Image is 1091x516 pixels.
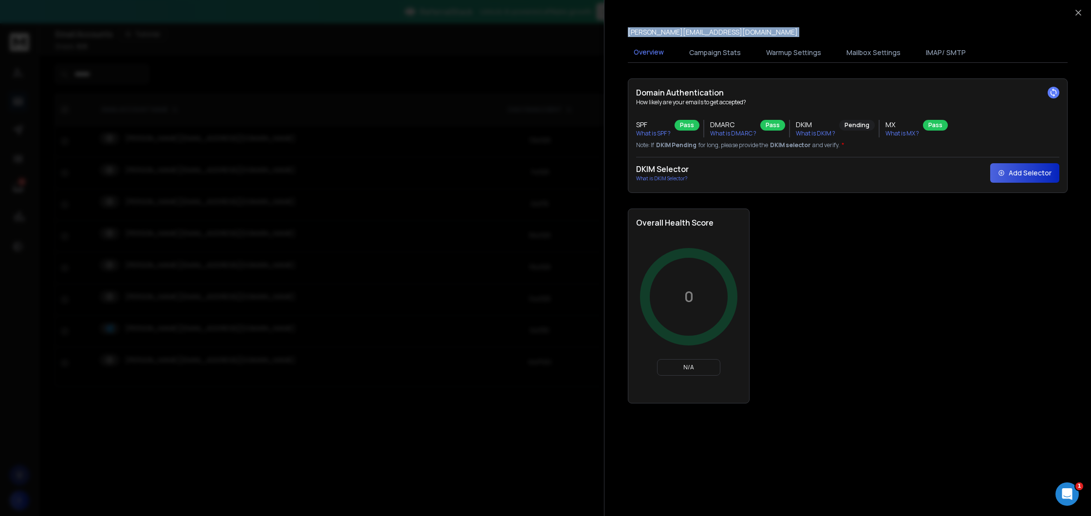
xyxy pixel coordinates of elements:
[636,98,1059,106] p: How likely are your emails to get accepted?
[628,27,798,37] p: [PERSON_NAME][EMAIL_ADDRESS][DOMAIN_NAME]
[885,120,919,130] h3: MX
[636,217,741,229] h2: Overall Health Score
[636,141,1059,149] p: Note: If for long, please provide the and verify.
[636,130,671,137] p: What is SPF ?
[710,120,756,130] h3: DMARC
[636,87,1059,98] h2: Domain Authentication
[885,130,919,137] p: What is MX ?
[636,120,671,130] h3: SPF
[675,120,699,131] div: Pass
[683,42,747,63] button: Campaign Stats
[839,120,875,131] div: Pending
[841,42,906,63] button: Mailbox Settings
[760,120,785,131] div: Pass
[760,42,827,63] button: Warmup Settings
[990,163,1059,183] button: Add Selector
[710,130,756,137] p: What is DMARC ?
[636,163,689,175] h2: DKIM Selector
[661,363,716,371] p: N/A
[923,120,948,131] div: Pass
[796,120,835,130] h3: DKIM
[1075,482,1083,490] span: 1
[656,141,696,149] span: DKIM Pending
[628,41,670,64] button: Overview
[920,42,972,63] button: IMAP/ SMTP
[770,141,810,149] span: DKIM selector
[636,175,689,182] p: What is DKIM Selector?
[684,288,694,306] p: 0
[1055,482,1079,506] iframe: Intercom live chat
[796,130,835,137] p: What is DKIM ?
